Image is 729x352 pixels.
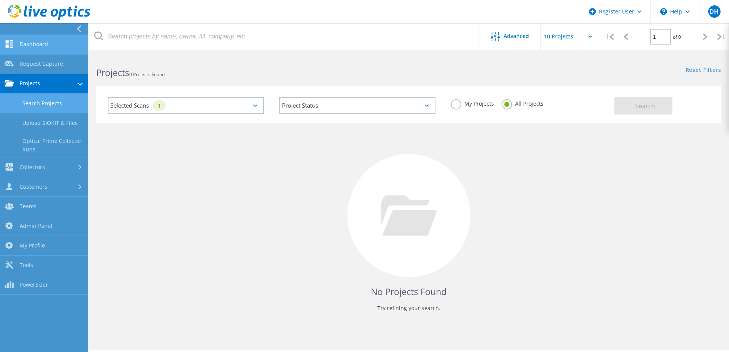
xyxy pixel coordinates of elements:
[279,97,435,114] div: Project Status
[108,97,264,114] div: Selected Scans
[153,100,166,111] div: 1
[602,23,618,50] div: |
[104,302,714,314] p: Try refining your search.
[451,99,494,106] label: My Projects
[673,34,681,40] span: of 0
[129,71,165,78] span: 0 Projects Found
[660,8,667,15] svg: \n
[502,99,544,106] label: All Projects
[504,33,529,39] span: Advanced
[635,102,655,110] span: Search
[88,23,479,50] input: Search projects by name, owner, ID, company, etc
[8,16,90,22] a: Live Optics Dashboard
[713,23,729,50] div: |
[104,286,714,298] h4: No Projects Found
[614,97,672,115] button: Search
[686,67,721,74] a: Reset Filters
[96,66,129,79] b: Projects
[709,8,719,15] span: DH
